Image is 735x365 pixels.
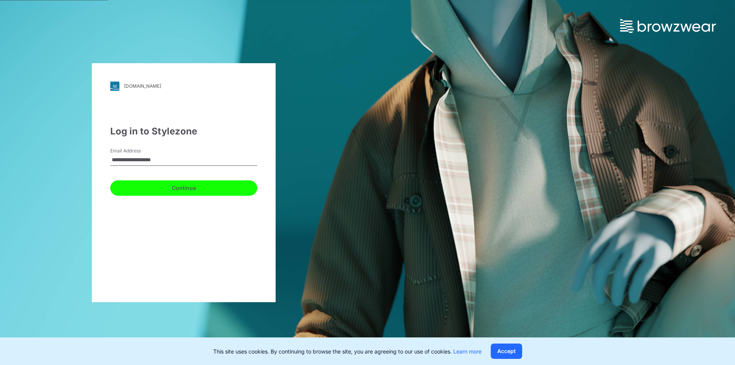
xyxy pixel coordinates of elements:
[213,347,482,355] p: This site uses cookies. By continuing to browse the site, you are agreeing to our use of cookies.
[110,82,257,91] a: [DOMAIN_NAME]
[491,344,522,359] button: Accept
[620,19,716,33] img: browzwear-logo.73288ffb.svg
[110,124,257,138] div: Log in to Stylezone
[110,82,119,91] img: svg+xml;base64,PHN2ZyB3aWR0aD0iMjgiIGhlaWdodD0iMjgiIHZpZXdCb3g9IjAgMCAyOCAyOCIgZmlsbD0ibm9uZSIgeG...
[453,348,482,355] a: Learn more
[110,147,164,154] label: Email Address
[110,180,257,196] button: Continue
[124,83,161,89] div: [DOMAIN_NAME]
